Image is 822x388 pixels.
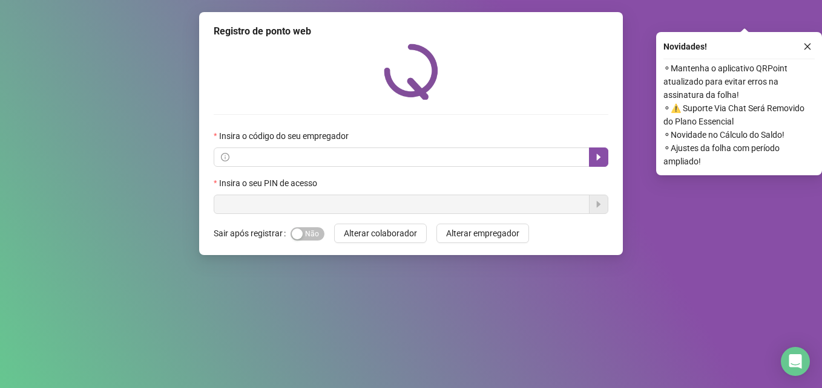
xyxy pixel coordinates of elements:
[446,227,519,240] span: Alterar empregador
[663,128,815,141] span: ⚬ Novidade no Cálculo do Saldo!
[803,42,812,51] span: close
[663,141,815,168] span: ⚬ Ajustes da folha com período ampliado!
[436,224,529,243] button: Alterar empregador
[384,44,438,100] img: QRPoint
[344,227,417,240] span: Alterar colaborador
[221,153,229,161] span: info-circle
[663,62,815,102] span: ⚬ Mantenha o aplicativo QRPoint atualizado para evitar erros na assinatura da folha!
[663,102,815,128] span: ⚬ ⚠️ Suporte Via Chat Será Removido do Plano Essencial
[594,152,603,162] span: caret-right
[334,224,427,243] button: Alterar colaborador
[214,224,291,243] label: Sair após registrar
[663,40,707,53] span: Novidades !
[214,129,357,143] label: Insira o código do seu empregador
[214,24,608,39] div: Registro de ponto web
[781,347,810,376] div: Open Intercom Messenger
[214,176,325,190] label: Insira o seu PIN de acesso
